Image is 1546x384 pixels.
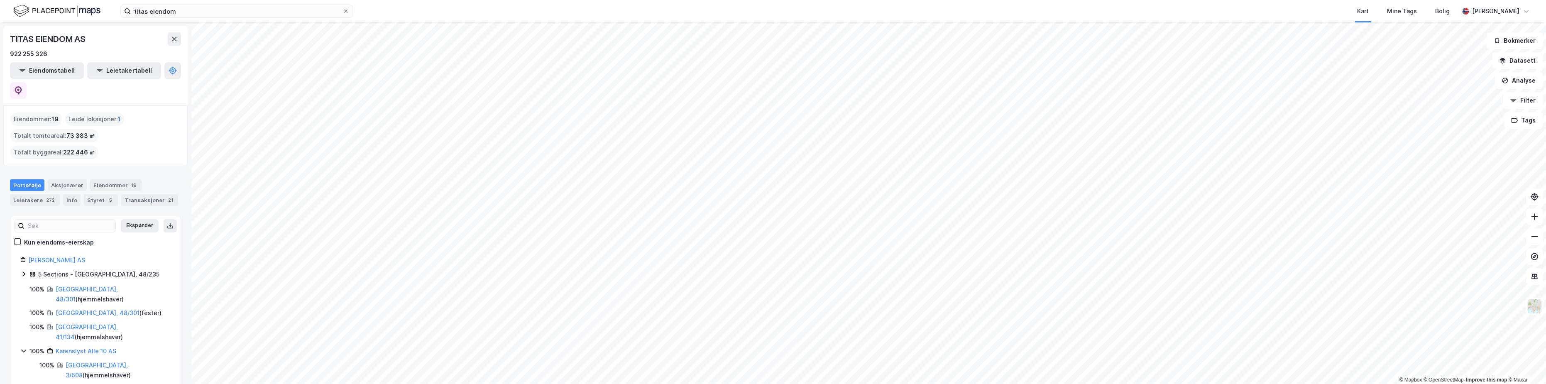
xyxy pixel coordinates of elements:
a: Improve this map [1466,377,1507,383]
input: Søk på adresse, matrikkel, gårdeiere, leietakere eller personer [131,5,342,17]
div: Kun eiendoms-eierskap [24,237,94,247]
span: 73 383 ㎡ [66,131,95,141]
iframe: Chat Widget [1504,344,1546,384]
div: 100% [29,346,44,356]
a: OpenStreetMap [1424,377,1464,383]
div: Styret [84,194,118,206]
button: Ekspander [121,219,159,232]
div: Totalt tomteareal : [10,129,98,142]
a: [GEOGRAPHIC_DATA], 48/301 [56,286,118,303]
div: 5 [106,196,115,204]
span: 1 [118,114,121,124]
div: ( hjemmelshaver ) [66,360,171,380]
div: Eiendommer [90,179,142,191]
div: Bolig [1435,6,1450,16]
button: Eiendomstabell [10,62,84,79]
a: [PERSON_NAME] AS [28,257,85,264]
img: logo.f888ab2527a4732fd821a326f86c7f29.svg [13,4,100,18]
span: 222 446 ㎡ [63,147,95,157]
input: Søk [24,220,115,232]
div: Eiendommer : [10,113,62,126]
div: ( hjemmelshaver ) [56,322,171,342]
div: 5 Sections - [GEOGRAPHIC_DATA], 48/235 [38,269,159,279]
img: Z [1526,298,1542,314]
div: Transaksjoner [121,194,178,206]
div: Leietakere [10,194,60,206]
span: 19 [51,114,59,124]
button: Datasett [1492,52,1543,69]
div: Info [63,194,81,206]
div: 19 [130,181,138,189]
div: 100% [29,308,44,318]
div: TITAS EIENDOM AS [10,32,87,46]
button: Bokmerker [1487,32,1543,49]
div: 922 255 326 [10,49,47,59]
div: 100% [29,322,44,332]
div: Kart [1357,6,1369,16]
div: ( fester ) [56,308,161,318]
div: 100% [39,360,54,370]
a: [GEOGRAPHIC_DATA], 41/134 [56,323,118,340]
div: 272 [44,196,56,204]
div: 21 [166,196,175,204]
div: [PERSON_NAME] [1472,6,1519,16]
div: ( hjemmelshaver ) [56,284,171,304]
button: Tags [1504,112,1543,129]
button: Analyse [1495,72,1543,89]
div: Totalt byggareal : [10,146,98,159]
a: Karenslyst Alle 10 AS [56,347,116,355]
div: Aksjonærer [48,179,87,191]
div: Leide lokasjoner : [65,113,124,126]
button: Leietakertabell [87,62,161,79]
a: [GEOGRAPHIC_DATA], 3/608 [66,362,128,379]
div: 100% [29,284,44,294]
button: Filter [1503,92,1543,109]
a: [GEOGRAPHIC_DATA], 48/301 [56,309,139,316]
div: Portefølje [10,179,44,191]
a: Mapbox [1399,377,1422,383]
div: Mine Tags [1387,6,1417,16]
